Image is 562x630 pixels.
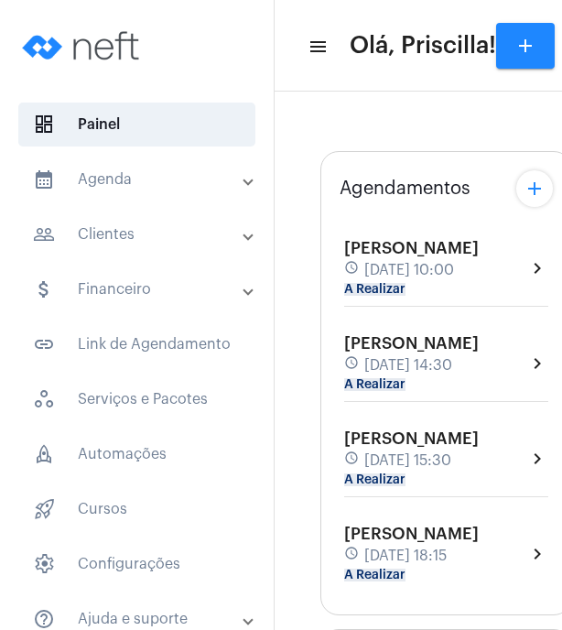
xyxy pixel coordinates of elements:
mat-icon: chevron_right [526,543,548,565]
span: [DATE] 10:00 [364,262,454,278]
span: Agendamentos [340,179,470,199]
mat-icon: sidenav icon [308,36,326,58]
span: sidenav icon [33,114,55,136]
mat-panel-title: Ajuda e suporte [33,608,244,630]
mat-icon: chevron_right [526,353,548,375]
mat-icon: schedule [344,355,361,375]
mat-expansion-panel-header: sidenav iconAgenda [11,157,274,201]
mat-icon: add [514,35,536,57]
mat-icon: schedule [344,451,361,471]
span: Automações [18,432,255,476]
span: [DATE] 18:15 [364,548,447,564]
span: [PERSON_NAME] [344,430,479,447]
mat-panel-title: Financeiro [33,278,244,300]
span: [PERSON_NAME] [344,335,479,352]
span: sidenav icon [33,498,55,520]
span: [PERSON_NAME] [344,240,479,256]
span: Painel [18,103,255,147]
mat-icon: schedule [344,260,361,280]
mat-expansion-panel-header: sidenav iconClientes [11,212,274,256]
mat-icon: sidenav icon [33,333,55,355]
mat-icon: chevron_right [526,448,548,470]
span: sidenav icon [33,553,55,575]
mat-icon: sidenav icon [33,168,55,190]
mat-chip: A Realizar [344,283,405,296]
mat-expansion-panel-header: sidenav iconFinanceiro [11,267,274,311]
span: Olá, Priscilla! [350,31,496,60]
span: Cursos [18,487,255,531]
mat-icon: sidenav icon [33,278,55,300]
mat-icon: sidenav icon [33,608,55,630]
span: [DATE] 15:30 [364,452,451,469]
img: logo-neft-novo-2.png [15,9,152,82]
span: Configurações [18,542,255,586]
mat-chip: A Realizar [344,473,405,486]
mat-chip: A Realizar [344,378,405,391]
span: sidenav icon [33,443,55,465]
span: [PERSON_NAME] [344,526,479,542]
mat-icon: add [524,178,546,200]
mat-icon: schedule [344,546,361,566]
mat-icon: sidenav icon [33,223,55,245]
span: Link de Agendamento [18,322,255,366]
mat-icon: chevron_right [526,257,548,279]
span: [DATE] 14:30 [364,357,452,374]
mat-panel-title: Clientes [33,223,244,245]
mat-panel-title: Agenda [33,168,244,190]
span: Serviços e Pacotes [18,377,255,421]
mat-chip: A Realizar [344,569,405,581]
span: sidenav icon [33,388,55,410]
